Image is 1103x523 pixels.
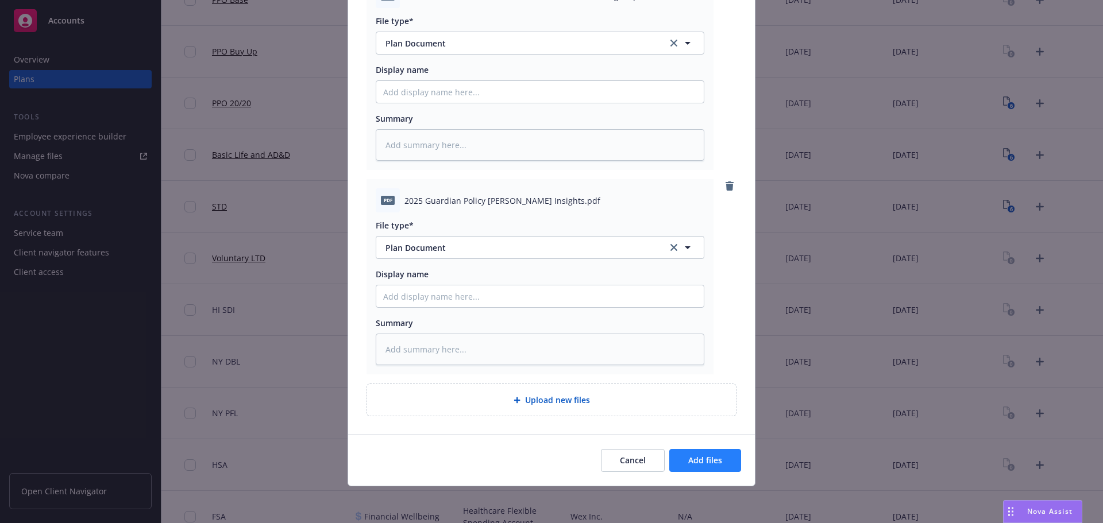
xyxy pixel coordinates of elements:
span: Summary [376,317,413,328]
span: Summary [376,113,413,124]
span: Nova Assist [1027,506,1073,516]
span: Add files [688,455,722,466]
span: Plan Document [385,242,651,254]
span: Upload new files [525,394,590,406]
div: Upload new files [367,383,736,416]
span: File type* [376,16,414,26]
a: clear selection [667,36,681,50]
span: Display name [376,64,429,75]
span: Cancel [620,455,646,466]
button: Plan Documentclear selection [376,236,704,259]
button: Cancel [601,449,665,472]
span: pdf [381,196,395,204]
div: Drag to move [1004,501,1018,522]
button: Plan Documentclear selection [376,32,704,55]
button: Nova Assist [1003,500,1082,523]
a: remove [723,179,736,193]
a: clear selection [667,241,681,254]
span: File type* [376,220,414,231]
span: 2025 Guardian Policy [PERSON_NAME] Insights.pdf [404,195,600,207]
input: Add display name here... [376,285,704,307]
input: Add display name here... [376,81,704,103]
button: Add files [669,449,741,472]
span: Plan Document [385,37,651,49]
span: Display name [376,269,429,280]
